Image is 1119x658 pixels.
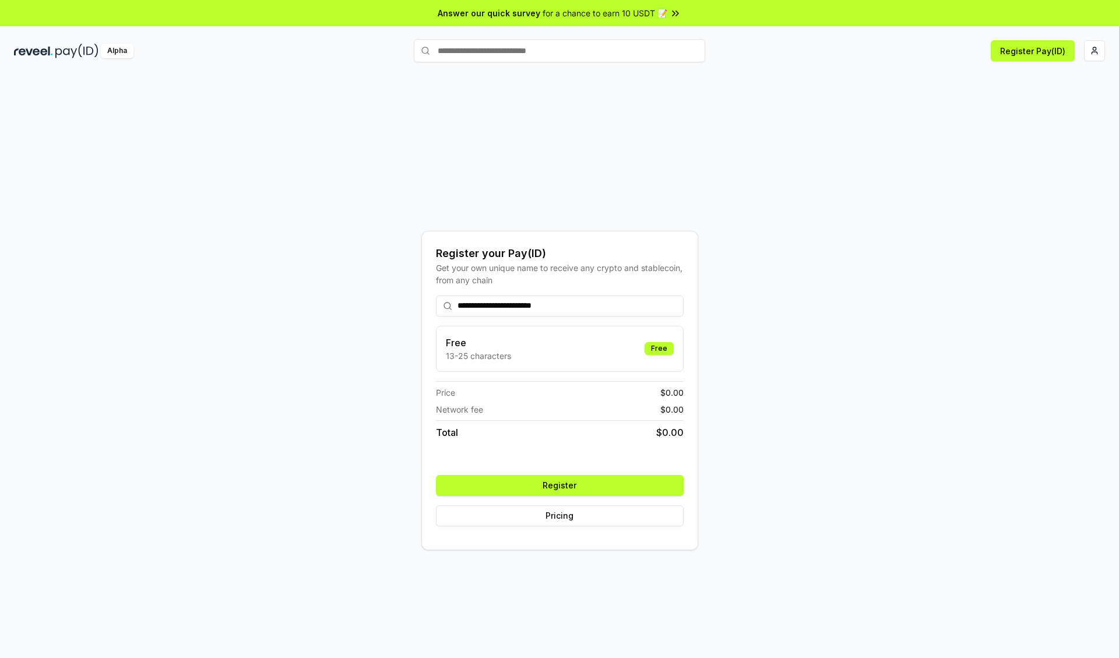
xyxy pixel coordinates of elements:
[55,44,98,58] img: pay_id
[660,386,684,399] span: $ 0.00
[436,505,684,526] button: Pricing
[645,342,674,355] div: Free
[436,425,458,439] span: Total
[446,350,511,362] p: 13-25 characters
[436,262,684,286] div: Get your own unique name to receive any crypto and stablecoin, from any chain
[101,44,133,58] div: Alpha
[446,336,511,350] h3: Free
[436,245,684,262] div: Register your Pay(ID)
[436,403,483,416] span: Network fee
[656,425,684,439] span: $ 0.00
[436,475,684,496] button: Register
[991,40,1075,61] button: Register Pay(ID)
[438,7,540,19] span: Answer our quick survey
[14,44,53,58] img: reveel_dark
[660,403,684,416] span: $ 0.00
[543,7,667,19] span: for a chance to earn 10 USDT 📝
[436,386,455,399] span: Price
